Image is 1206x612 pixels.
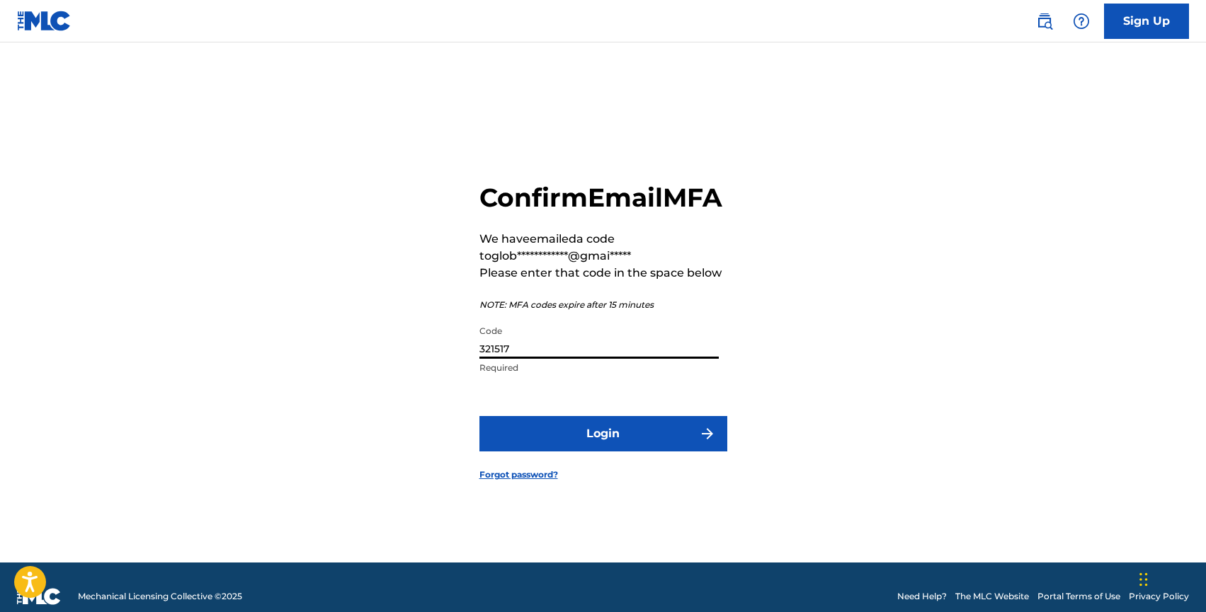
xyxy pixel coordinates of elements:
[479,362,719,374] p: Required
[479,265,727,282] p: Please enter that code in the space below
[1037,590,1120,603] a: Portal Terms of Use
[1129,590,1189,603] a: Privacy Policy
[1135,544,1206,612] iframe: Chat Widget
[1030,7,1059,35] a: Public Search
[897,590,947,603] a: Need Help?
[479,468,558,481] a: Forgot password?
[78,590,242,603] span: Mechanical Licensing Collective © 2025
[1135,544,1206,612] div: Widget chat
[479,182,727,214] h2: Confirm Email MFA
[1139,558,1148,601] div: Trascina
[479,416,727,451] button: Login
[17,11,72,31] img: MLC Logo
[699,425,716,442] img: f7272a7cc735f4ea7f67.svg
[17,588,61,605] img: logo
[479,299,727,311] p: NOTE: MFA codes expire after 15 minutes
[955,590,1029,603] a: The MLC Website
[1073,13,1090,30] img: help
[1104,4,1189,39] a: Sign Up
[1036,13,1053,30] img: search
[1067,7,1096,35] div: Help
